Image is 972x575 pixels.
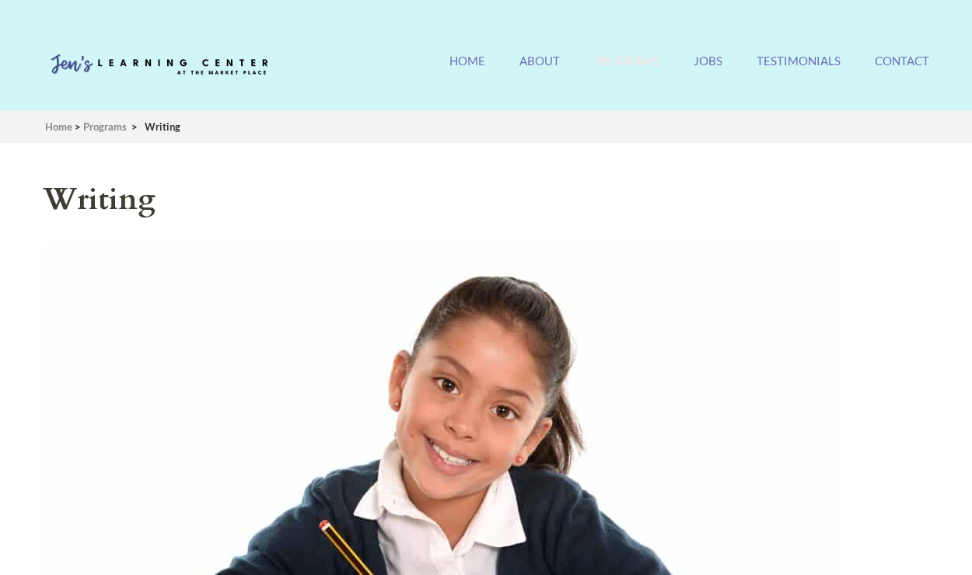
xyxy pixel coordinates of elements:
a: Home [45,120,72,133]
a: Programs [83,120,127,133]
a: About [519,54,560,87]
a: Home [449,54,485,87]
a: Contact [875,54,929,87]
span: > [75,120,81,133]
a: Jobs [694,54,722,87]
h1: Writing [43,178,906,222]
a: Testimonials [757,54,841,87]
img: Jen's Learning Center Logo Transparent [43,42,276,89]
a: Programs [594,54,659,87]
span: > [131,120,138,133]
